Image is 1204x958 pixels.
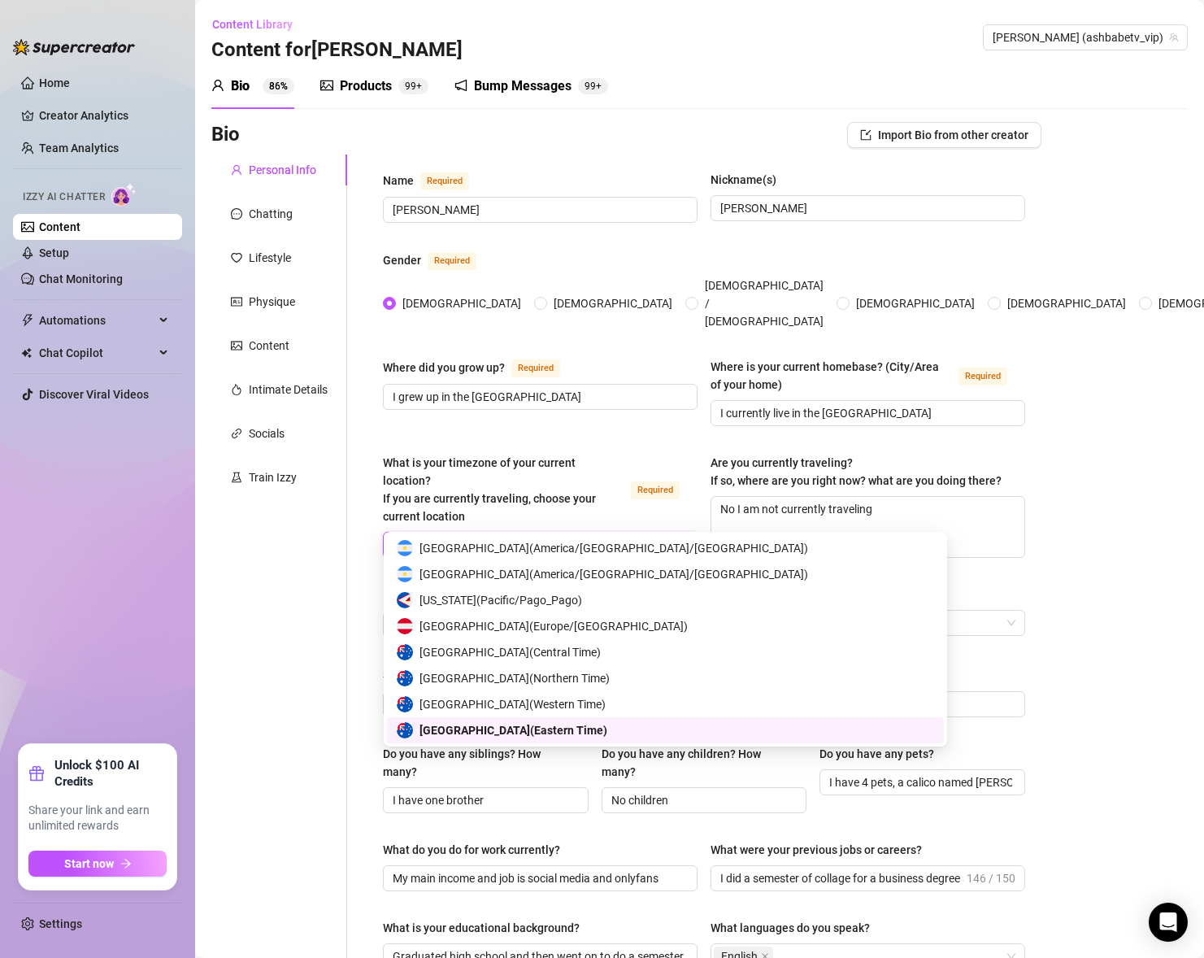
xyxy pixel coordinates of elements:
[511,359,560,377] span: Required
[829,773,1012,791] input: Do you have any pets?
[383,666,480,684] div: Sexual Orientation
[711,358,1025,394] label: Where is your current homebase? (City/Area of your home)
[383,358,578,377] label: Where did you grow up?
[249,468,297,486] div: Train Izzy
[249,205,293,223] div: Chatting
[720,869,963,887] input: What were your previous jobs or careers?
[383,171,487,190] label: Name
[231,472,242,483] span: experiment
[397,696,413,712] img: au
[383,456,596,523] span: What is your timezone of your current location? If you are currently traveling, choose your curre...
[393,388,685,406] input: Where did you grow up?
[263,78,294,94] sup: 86%
[698,277,830,330] span: [DEMOGRAPHIC_DATA] / [DEMOGRAPHIC_DATA]
[958,368,1007,385] span: Required
[39,340,154,366] span: Chat Copilot
[383,250,494,270] label: Gender
[711,919,870,937] div: What languages do you speak?
[547,294,679,312] span: [DEMOGRAPHIC_DATA]
[383,841,560,859] div: What do you do for work currently?
[711,456,1002,487] span: Are you currently traveling? If so, where are you right now? what are you doing there?
[231,296,242,307] span: idcard
[231,208,242,220] span: message
[211,11,306,37] button: Content Library
[64,857,114,870] span: Start now
[419,721,607,739] span: [GEOGRAPHIC_DATA] ( Eastern Time )
[967,869,1015,887] span: 146 / 150
[39,142,119,155] a: Team Analytics
[383,841,572,859] label: What do you do for work currently?
[39,220,80,233] a: Content
[419,695,606,713] span: [GEOGRAPHIC_DATA] ( Western Time )
[397,592,413,608] img: as
[39,388,149,401] a: Discover Viral Videos
[602,745,807,781] label: Do you have any children? How many?
[249,425,285,442] div: Socials
[212,18,293,31] span: Content Library
[320,79,333,92] span: picture
[819,745,934,763] div: Do you have any pets?
[847,122,1041,148] button: Import Bio from other creator
[28,765,45,782] span: gift
[383,586,435,604] div: Birth Date
[578,78,608,94] sup: 179
[454,79,467,92] span: notification
[211,122,240,148] h3: Bio
[720,199,1012,217] input: Nickname(s)
[711,919,881,937] label: What languages do you speak?
[28,851,167,877] button: Start nowarrow-right
[23,189,105,205] span: Izzy AI Chatter
[39,917,82,930] a: Settings
[393,869,685,887] input: What do you do for work currently?
[878,128,1028,142] span: Import Bio from other creator
[231,428,242,439] span: link
[21,347,32,359] img: Chat Copilot
[819,745,945,763] label: Do you have any pets?
[611,791,794,809] input: Do you have any children? How many?
[383,745,577,781] div: Do you have any siblings? How many?
[474,76,572,96] div: Bump Messages
[1149,903,1188,942] div: Open Intercom Messenger
[231,384,242,395] span: fire
[419,643,601,661] span: [GEOGRAPHIC_DATA] ( Central Time )
[211,79,224,92] span: user
[39,246,69,259] a: Setup
[711,841,933,859] label: What were your previous jobs or careers?
[383,172,414,189] div: Name
[397,670,413,686] img: au
[249,337,289,355] div: Content
[393,201,685,219] input: Name
[13,39,135,55] img: logo-BBDzfeDw.svg
[249,293,295,311] div: Physique
[397,618,413,634] img: at
[711,358,952,394] div: Where is your current homebase? (City/Area of your home)
[393,791,576,809] input: Do you have any siblings? How many?
[397,540,413,556] img: ar
[396,294,528,312] span: [DEMOGRAPHIC_DATA]
[39,307,154,333] span: Automations
[419,669,610,687] span: [GEOGRAPHIC_DATA] ( Northern Time )
[383,919,580,937] div: What is your educational background?
[631,481,680,499] span: Required
[340,76,392,96] div: Products
[711,171,776,189] div: Nickname(s)
[711,841,922,859] div: What were your previous jobs or careers?
[850,294,981,312] span: [DEMOGRAPHIC_DATA]
[54,757,167,790] strong: Unlock $100 AI Credits
[419,539,808,557] span: [GEOGRAPHIC_DATA] ( America/[GEOGRAPHIC_DATA]/[GEOGRAPHIC_DATA] )
[420,172,469,190] span: Required
[711,171,788,189] label: Nickname(s)
[211,37,463,63] h3: Content for [PERSON_NAME]
[231,76,250,96] div: Bio
[397,722,413,738] img: au
[419,617,688,635] span: [GEOGRAPHIC_DATA] ( Europe/[GEOGRAPHIC_DATA] )
[860,129,871,141] span: import
[428,252,476,270] span: Required
[397,644,413,660] img: au
[383,745,589,781] label: Do you have any siblings? How many?
[383,251,421,269] div: Gender
[720,404,1012,422] input: Where is your current homebase? (City/Area of your home)
[383,665,553,685] label: Sexual Orientation
[39,102,169,128] a: Creator Analytics
[398,78,428,94] sup: 144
